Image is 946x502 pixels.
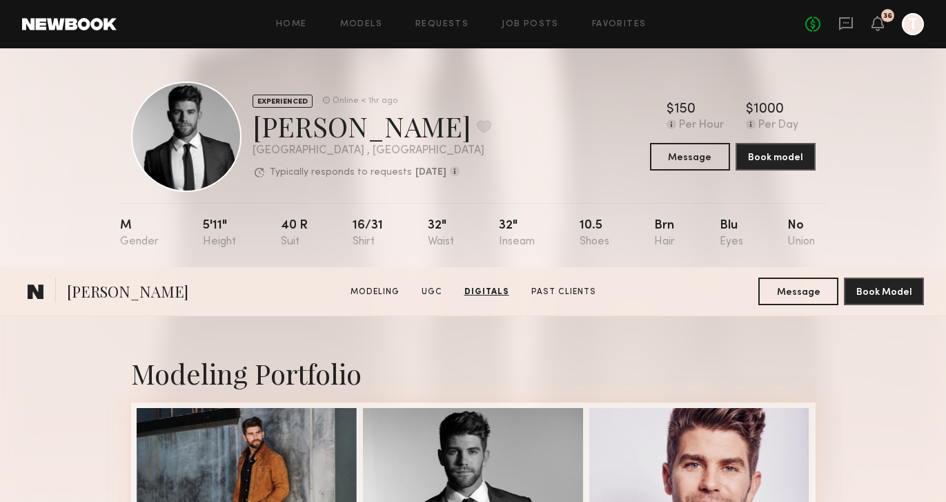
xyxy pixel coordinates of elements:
[753,103,784,117] div: 1000
[746,103,753,117] div: $
[580,220,609,248] div: 10.5
[459,286,515,298] a: Digitals
[131,355,816,392] div: Modeling Portfolio
[333,97,397,106] div: Online < 1hr ago
[203,220,236,248] div: 5'11"
[353,220,383,248] div: 16/31
[415,168,446,177] b: [DATE]
[253,145,491,157] div: [GEOGRAPHIC_DATA] , [GEOGRAPHIC_DATA]
[253,95,313,108] div: EXPERIENCED
[428,220,454,248] div: 32"
[844,278,924,305] button: Book Model
[253,108,491,144] div: [PERSON_NAME]
[650,143,730,171] button: Message
[340,20,382,29] a: Models
[592,20,647,29] a: Favorites
[276,20,307,29] a: Home
[844,285,924,297] a: Book Model
[667,103,674,117] div: $
[270,168,412,177] p: Typically responds to requests
[679,119,724,132] div: Per Hour
[883,12,892,20] div: 36
[120,220,159,248] div: M
[674,103,696,117] div: 150
[736,143,816,171] button: Book model
[345,286,405,298] a: Modeling
[758,278,838,305] button: Message
[281,220,308,248] div: 40 r
[416,286,448,298] a: UGC
[758,119,798,132] div: Per Day
[526,286,602,298] a: Past Clients
[499,220,535,248] div: 32"
[787,220,815,248] div: No
[415,20,469,29] a: Requests
[502,20,559,29] a: Job Posts
[720,220,743,248] div: Blu
[654,220,675,248] div: Brn
[902,13,924,35] a: T
[67,281,188,305] span: [PERSON_NAME]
